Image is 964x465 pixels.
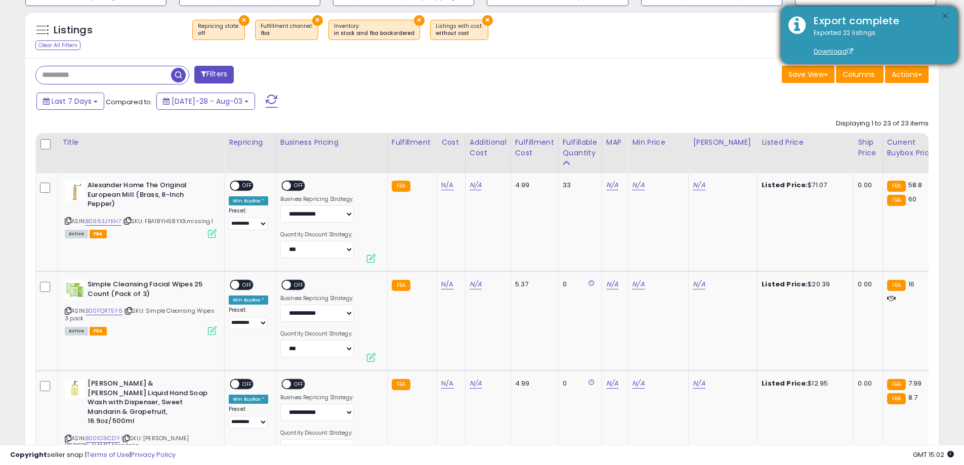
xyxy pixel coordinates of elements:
a: Terms of Use [87,450,130,459]
div: Fulfillment Cost [515,137,554,158]
button: × [941,10,949,23]
div: 0.00 [858,181,874,190]
img: 41iBqtTjAIL._SL40_.jpg [65,280,85,300]
div: Exported 22 listings. [806,28,950,57]
div: ASIN: [65,181,217,237]
span: OFF [291,380,307,389]
span: 2025-08-11 15:02 GMT [913,450,954,459]
img: 31SI9aNwxXL._SL40_.jpg [65,181,85,201]
div: Preset: [229,406,268,429]
span: 8.7 [908,393,917,402]
button: Columns [836,66,884,83]
span: Repricing state : [198,22,239,37]
a: N/A [632,279,644,289]
span: All listings currently available for purchase on Amazon [65,230,88,238]
div: Listed Price [762,137,849,148]
div: 0.00 [858,379,874,388]
span: Columns [843,69,874,79]
div: without cost [436,30,483,37]
span: | SKU: FBA18YH58YXX.missing.1 [123,217,213,225]
div: Ship Price [858,137,878,158]
div: ASIN: [65,280,217,334]
label: Business Repricing Strategy: [280,196,354,203]
span: Listings with cost : [436,22,483,37]
button: × [312,15,323,26]
div: 0 [563,379,594,388]
span: 7.99 [908,378,922,388]
a: N/A [441,378,453,389]
div: 33 [563,181,594,190]
span: 16 [908,279,914,289]
b: Simple Cleansing Facial Wipes 25 Count (Pack of 3) [88,280,211,301]
div: Additional Cost [470,137,507,158]
a: N/A [632,180,644,190]
a: N/A [441,180,453,190]
button: Save View [782,66,834,83]
small: FBA [887,181,906,192]
small: FBA [887,195,906,206]
span: OFF [239,281,256,289]
div: Business Pricing [280,137,383,148]
span: FBA [90,230,107,238]
small: FBA [887,280,906,291]
div: Title [62,137,220,148]
b: Listed Price: [762,180,808,190]
button: × [239,15,249,26]
strong: Copyright [10,450,47,459]
div: Win BuyBox * [229,395,268,404]
a: N/A [632,378,644,389]
div: Cost [441,137,461,148]
b: Alexander Home The Original European Mill (Brass, 8-Inch Pepper) [88,181,211,212]
label: Quantity Discount Strategy: [280,330,354,337]
label: Business Repricing Strategy: [280,295,354,302]
a: N/A [606,279,618,289]
span: All listings currently available for purchase on Amazon [65,327,88,335]
a: N/A [693,378,705,389]
a: B001O3ICDY [86,434,120,443]
div: Fulfillment [392,137,433,148]
div: $71.07 [762,181,846,190]
div: in stock and fba backordered [334,30,414,37]
a: N/A [606,180,618,190]
a: N/A [470,279,482,289]
b: Listed Price: [762,378,808,388]
label: Quantity Discount Strategy: [280,231,354,238]
div: Preset: [229,207,268,230]
small: FBA [887,393,906,404]
a: N/A [693,180,705,190]
div: Export complete [806,14,950,28]
small: FBA [392,280,410,291]
span: | SKU: [PERSON_NAME] [PERSON_NAME] Mandarin [65,434,189,449]
div: [PERSON_NAME] [693,137,753,148]
div: Clear All Filters [35,40,80,50]
small: FBA [392,181,410,192]
div: 4.99 [515,379,551,388]
span: OFF [239,182,256,190]
span: FBA [90,327,107,335]
div: 4.99 [515,181,551,190]
div: $20.39 [762,280,846,289]
span: | SKU: Simple Cleansing Wipes 3 pack [65,307,215,322]
div: MAP [606,137,623,148]
img: 31pVSt5GFDL._SL40_.jpg [65,379,85,399]
small: FBA [887,379,906,390]
button: Filters [194,66,234,83]
button: [DATE]-28 - Aug-03 [156,93,255,110]
span: OFF [291,182,307,190]
small: FBA [392,379,410,390]
div: Min Price [632,137,684,148]
b: [PERSON_NAME] & [PERSON_NAME] Liquid Hand Soap Wash with Dispenser, Sweet Mandarin & Grapefruit, ... [88,379,211,429]
div: Current Buybox Price [887,137,939,158]
a: N/A [606,378,618,389]
div: 0.00 [858,280,874,289]
div: Preset: [229,307,268,329]
a: N/A [693,279,705,289]
a: Download [814,47,853,56]
span: Inventory : [334,22,414,37]
span: Last 7 Days [52,96,92,106]
div: Win BuyBox * [229,196,268,205]
b: Listed Price: [762,279,808,289]
div: seller snap | | [10,450,176,460]
div: Fulfillable Quantity [563,137,598,158]
h5: Listings [54,23,93,37]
